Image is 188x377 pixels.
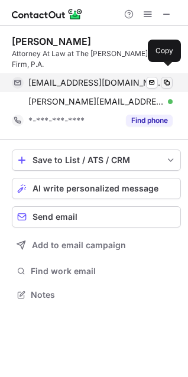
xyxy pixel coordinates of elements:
[28,77,164,88] span: [EMAIL_ADDRESS][DOMAIN_NAME]
[126,115,173,126] button: Reveal Button
[33,184,158,193] span: AI write personalized message
[12,263,181,279] button: Find work email
[12,7,83,21] img: ContactOut v5.3.10
[33,155,160,165] div: Save to List / ATS / CRM
[33,212,77,222] span: Send email
[32,240,126,250] span: Add to email campaign
[12,178,181,199] button: AI write personalized message
[28,96,164,107] span: [PERSON_NAME][EMAIL_ADDRESS][DOMAIN_NAME]
[31,266,176,277] span: Find work email
[12,35,91,47] div: [PERSON_NAME]
[12,287,181,303] button: Notes
[12,48,181,70] div: Attorney At Law at The [PERSON_NAME] Law Firm, P.A.
[12,206,181,227] button: Send email
[12,149,181,171] button: save-profile-one-click
[12,235,181,256] button: Add to email campaign
[31,290,176,300] span: Notes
